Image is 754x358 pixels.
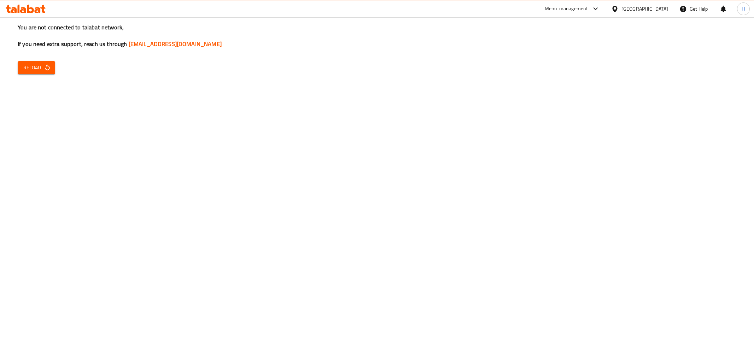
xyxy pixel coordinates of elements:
[129,39,222,49] a: [EMAIL_ADDRESS][DOMAIN_NAME]
[18,61,55,74] button: Reload
[18,23,736,48] h3: You are not connected to talabat network, If you need extra support, reach us through
[742,5,745,13] span: H
[545,5,588,13] div: Menu-management
[621,5,668,13] div: [GEOGRAPHIC_DATA]
[23,63,49,72] span: Reload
